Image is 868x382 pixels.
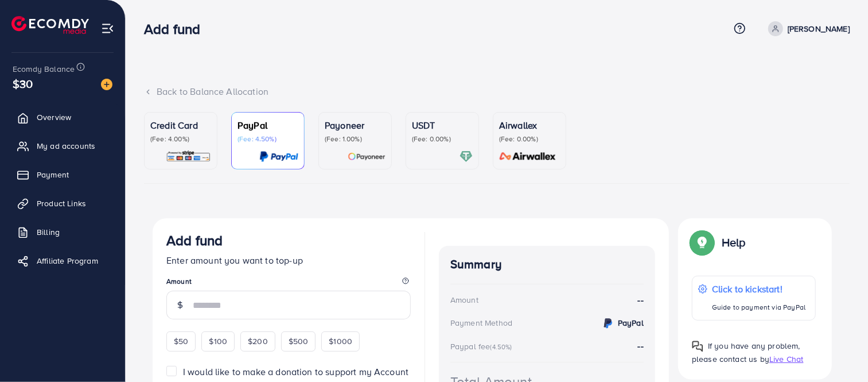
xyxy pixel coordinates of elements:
span: $1000 [329,335,352,347]
img: menu [101,22,114,35]
span: Overview [37,111,71,123]
div: Back to Balance Allocation [144,85,850,98]
a: Overview [9,106,116,129]
p: (Fee: 4.50%) [238,134,298,144]
p: PayPal [238,118,298,132]
span: If you have any problem, please contact us by [692,340,800,365]
a: [PERSON_NAME] [764,21,850,36]
span: Live Chat [769,353,803,365]
span: Billing [37,226,60,238]
p: Payoneer [325,118,386,132]
span: $100 [209,335,227,347]
a: Payment [9,163,116,186]
img: credit [601,317,615,330]
img: image [101,79,112,90]
p: (Fee: 1.00%) [325,134,386,144]
span: $30 [13,75,33,92]
p: Guide to payment via PayPal [712,300,805,314]
img: card [166,150,211,163]
img: Popup guide [692,341,703,352]
div: Paypal fee [450,341,516,352]
a: My ad accounts [9,134,116,157]
p: [PERSON_NAME] [788,22,850,36]
h3: Add fund [166,232,223,249]
a: Billing [9,221,116,244]
h3: Add fund [144,21,209,37]
p: Click to kickstart! [712,282,805,296]
p: (Fee: 0.00%) [412,134,473,144]
p: USDT [412,118,473,132]
img: card [496,150,560,163]
p: Credit Card [150,118,211,132]
span: $50 [174,335,188,347]
h4: Summary [450,257,644,272]
p: Enter amount you want to top-up [166,253,411,267]
img: card [460,150,473,163]
strong: PayPal [618,317,644,329]
img: card [259,150,298,163]
iframe: Chat [819,330,859,373]
div: Payment Method [450,317,512,329]
span: Product Links [37,198,86,209]
a: Product Links [9,192,116,215]
small: (4.50%) [491,342,512,352]
strong: -- [638,294,644,307]
strong: -- [638,339,644,352]
span: My ad accounts [37,140,95,152]
a: Affiliate Program [9,249,116,272]
img: card [348,150,386,163]
p: (Fee: 0.00%) [499,134,560,144]
span: $500 [289,335,309,347]
span: Ecomdy Balance [13,63,75,75]
img: Popup guide [692,232,713,253]
span: $200 [248,335,268,347]
img: logo [11,16,89,34]
legend: Amount [166,276,411,291]
p: Airwallex [499,118,560,132]
span: Payment [37,169,69,180]
span: Affiliate Program [37,255,98,267]
p: (Fee: 4.00%) [150,134,211,144]
p: Help [722,236,746,249]
div: Amount [450,294,478,306]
